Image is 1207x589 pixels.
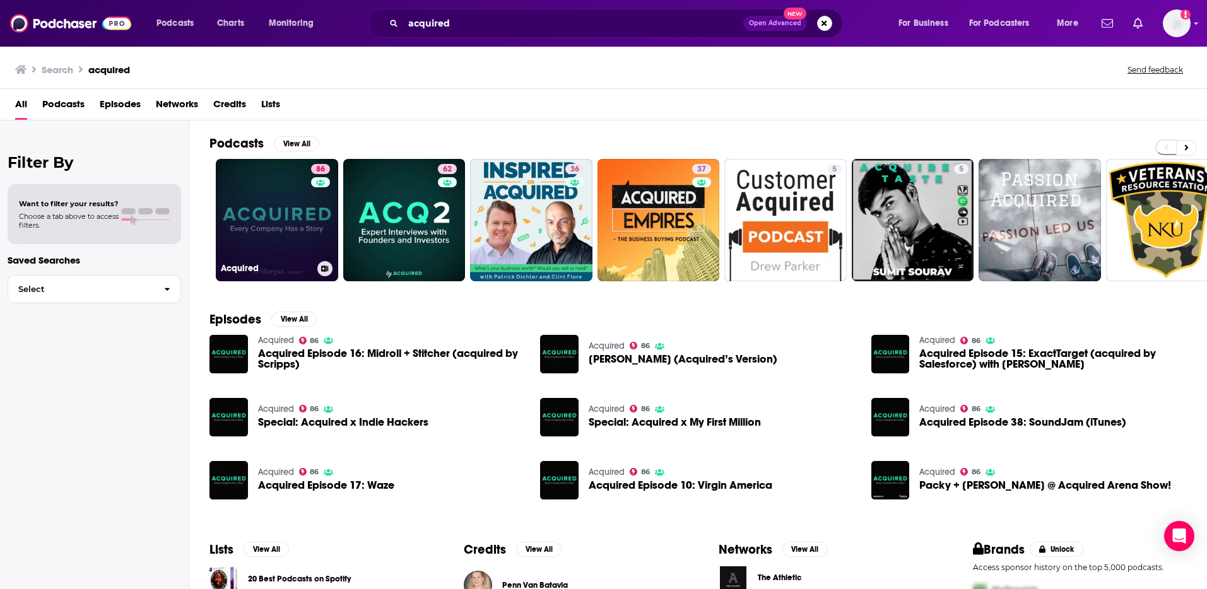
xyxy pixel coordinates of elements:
a: 37 [598,159,720,281]
a: Taylor Swift (Acquired’s Version) [540,335,579,373]
a: Acquired Episode 16: Midroll + Stitcher (acquired by Scripps) [258,348,526,370]
a: 5 [954,164,969,174]
span: [PERSON_NAME] (Acquired’s Version) [589,354,777,364]
span: New [784,8,806,20]
h3: Search [42,64,73,76]
h2: Episodes [209,312,261,327]
span: 86 [316,163,325,176]
button: open menu [260,13,330,33]
a: 86 [960,405,980,412]
span: For Podcasters [969,15,1030,32]
svg: Add a profile image [1181,9,1191,20]
a: 86 [311,164,330,174]
span: Episodes [100,94,141,120]
a: Podchaser - Follow, Share and Rate Podcasts [10,11,131,35]
input: Search podcasts, credits, & more... [403,13,743,33]
a: 86 [299,405,319,412]
span: Packy + [PERSON_NAME] @ Acquired Arena Show! [919,480,1171,491]
a: 5 [724,159,847,281]
span: Credits [213,94,246,120]
a: 86 [630,342,650,349]
a: 86 [960,337,980,344]
span: Monitoring [269,15,314,32]
span: Acquired Episode 15: ExactTarget (acquired by Salesforce) with [PERSON_NAME] [919,348,1187,370]
a: 5 [852,159,974,281]
img: Special: Acquired x My First Million [540,398,579,436]
span: Networks [156,94,198,120]
button: Show profile menu [1163,9,1191,37]
button: open menu [148,13,210,33]
span: 37 [697,163,706,176]
button: View All [516,542,562,557]
a: EpisodesView All [209,312,317,327]
img: Acquired Episode 17: Waze [209,461,248,499]
a: Acquired [919,335,955,346]
span: Select [8,285,154,293]
a: 36 [565,164,584,174]
span: 86 [972,406,980,412]
a: Acquired [258,467,294,477]
span: 86 [641,343,650,349]
span: 36 [570,163,579,176]
span: Lists [261,94,280,120]
span: 86 [641,406,650,412]
button: Unlock [1030,542,1083,557]
button: open menu [961,13,1048,33]
a: Acquired [919,404,955,414]
h2: Brands [973,542,1025,557]
a: Acquired Episode 15: ExactTarget (acquired by Salesforce) with Scott Dorsey [919,348,1187,370]
img: Special: Acquired x Indie Hackers [209,398,248,436]
button: View All [271,312,317,327]
a: 86 [630,405,650,412]
span: Acquired Episode 10: Virgin America [589,480,772,491]
a: Charts [209,13,252,33]
p: Saved Searches [8,254,181,266]
img: Packy + Mario @ Acquired Arena Show! [871,461,910,499]
button: Send feedback [1124,64,1187,75]
h2: Filter By [8,153,181,172]
button: View All [274,136,319,151]
button: View All [782,542,828,557]
span: Acquired Episode 17: Waze [258,480,394,491]
button: View All [244,542,289,557]
a: Podcasts [42,94,85,120]
img: Acquired Episode 15: ExactTarget (acquired by Salesforce) with Scott Dorsey [871,335,910,373]
a: Acquired [589,341,625,351]
a: CreditsView All [464,542,562,557]
h3: Acquired [221,263,312,274]
a: 86Acquired [216,159,338,281]
a: Acquired Episode 16: Midroll + Stitcher (acquired by Scripps) [209,335,248,373]
a: NetworksView All [719,542,828,557]
button: Open AdvancedNew [743,16,807,31]
img: Acquired Episode 38: SoundJam (iTunes) [871,398,910,436]
span: 5 [959,163,963,176]
img: User Profile [1163,9,1191,37]
span: Choose a tab above to access filters. [19,212,119,230]
a: Special: Acquired x Indie Hackers [258,417,428,428]
span: For Business [898,15,948,32]
a: Special: Acquired x My First Million [589,417,761,428]
span: Charts [217,15,244,32]
a: 62 [343,159,466,281]
a: Acquired [258,335,294,346]
span: Logged in as cmand-c [1163,9,1191,37]
img: Acquired Episode 10: Virgin America [540,461,579,499]
span: 62 [443,163,452,176]
a: PodcastsView All [209,136,319,151]
span: More [1057,15,1078,32]
a: ListsView All [209,542,289,557]
a: Acquired Episode 38: SoundJam (iTunes) [919,417,1126,428]
div: Search podcasts, credits, & more... [380,9,855,38]
a: Acquired [258,404,294,414]
h2: Credits [464,542,506,557]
